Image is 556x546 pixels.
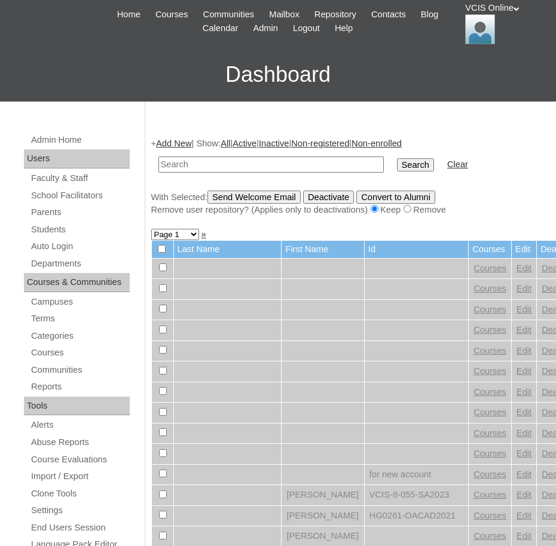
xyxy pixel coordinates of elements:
[473,346,506,355] a: Courses
[473,490,506,499] a: Courses
[335,22,353,35] span: Help
[233,139,256,148] a: Active
[30,486,130,501] a: Clone Tools
[30,345,130,360] a: Courses
[30,311,130,326] a: Terms
[24,397,130,416] div: Tools
[24,273,130,292] div: Courses & Communities
[465,2,544,44] div: VCIS Online
[421,8,438,22] span: Blog
[30,171,130,186] a: Faculty & Staff
[203,8,255,22] span: Communities
[517,470,531,479] a: Edit
[287,22,326,35] a: Logout
[117,8,140,22] span: Home
[291,139,349,148] a: Non-registered
[30,469,130,484] a: Import / Export
[447,159,468,169] a: Clear
[512,241,536,258] td: Edit
[207,191,301,204] input: Send Welcome Email
[263,8,306,22] a: Mailbox
[282,241,363,258] td: First Name
[155,8,188,22] span: Courses
[356,191,435,204] input: Convert to Alumni
[247,22,284,35] a: Admin
[473,366,506,376] a: Courses
[203,22,238,35] span: Calendar
[201,229,206,239] a: »
[308,8,362,22] a: Repository
[197,8,261,22] a: Communities
[517,511,531,520] a: Edit
[473,428,506,438] a: Courses
[174,241,282,258] td: Last Name
[303,191,354,204] input: Deactivate
[517,284,531,293] a: Edit
[397,158,434,171] input: Search
[473,511,506,520] a: Courses
[30,295,130,309] a: Campuses
[473,449,506,458] a: Courses
[365,241,468,258] td: Id
[517,346,531,355] a: Edit
[30,188,130,203] a: School Facilitators
[517,407,531,417] a: Edit
[30,435,130,450] a: Abuse Reports
[517,305,531,314] a: Edit
[30,239,130,254] a: Auto Login
[473,325,506,335] a: Courses
[517,449,531,458] a: Edit
[365,485,468,505] td: VCIS-8-055-SA2023
[473,470,506,479] a: Courses
[517,531,531,541] a: Edit
[517,263,531,273] a: Edit
[517,490,531,499] a: Edit
[293,22,320,35] span: Logout
[329,22,359,35] a: Help
[111,8,146,22] a: Home
[30,452,130,467] a: Course Evaluations
[30,205,130,220] a: Parents
[465,14,495,44] img: VCIS Online Admin
[371,8,406,22] span: Contacts
[30,329,130,343] a: Categories
[282,485,363,505] td: [PERSON_NAME]
[269,8,300,22] span: Mailbox
[30,256,130,271] a: Departments
[30,379,130,394] a: Reports
[24,149,130,168] div: Users
[30,222,130,237] a: Students
[473,407,506,417] a: Courses
[253,22,278,35] span: Admin
[473,387,506,397] a: Courses
[473,305,506,314] a: Courses
[415,8,444,22] a: Blog
[517,366,531,376] a: Edit
[30,133,130,148] a: Admin Home
[221,139,230,148] a: All
[365,506,468,526] td: HG0261-OACAD2021
[6,48,550,102] h3: Dashboard
[352,139,402,148] a: Non-enrolled
[314,8,356,22] span: Repository
[30,363,130,378] a: Communities
[151,204,545,216] div: Remove user repository? (Applies only to deactivations) Keep Remove
[151,191,545,216] div: With Selected:
[30,503,130,518] a: Settings
[158,157,384,173] input: Search
[259,139,289,148] a: Inactive
[197,22,244,35] a: Calendar
[149,8,194,22] a: Courses
[365,465,468,485] td: for new account
[365,8,412,22] a: Contacts
[151,137,545,216] div: + | Show: | | | |
[469,241,511,258] td: Courses
[282,506,363,526] td: [PERSON_NAME]
[517,428,531,438] a: Edit
[30,418,130,432] a: Alerts
[30,520,130,535] a: End Users Session
[473,531,506,541] a: Courses
[473,284,506,293] a: Courses
[517,325,531,335] a: Edit
[473,263,506,273] a: Courses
